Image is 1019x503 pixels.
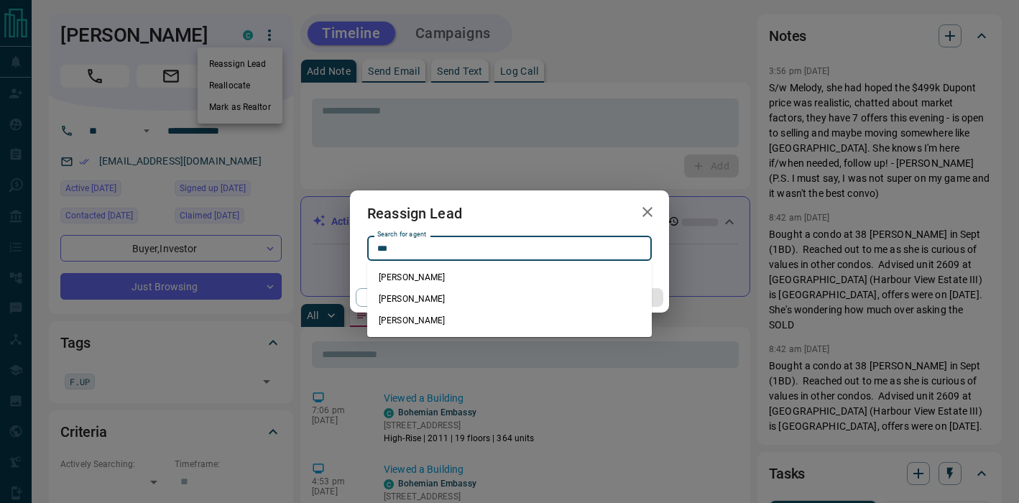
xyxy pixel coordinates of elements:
li: [PERSON_NAME] [367,267,652,288]
h2: Reassign Lead [350,190,479,236]
label: Search for agent [377,230,426,239]
li: [PERSON_NAME] [367,310,652,331]
button: Cancel [356,288,479,307]
li: [PERSON_NAME] [367,288,652,310]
